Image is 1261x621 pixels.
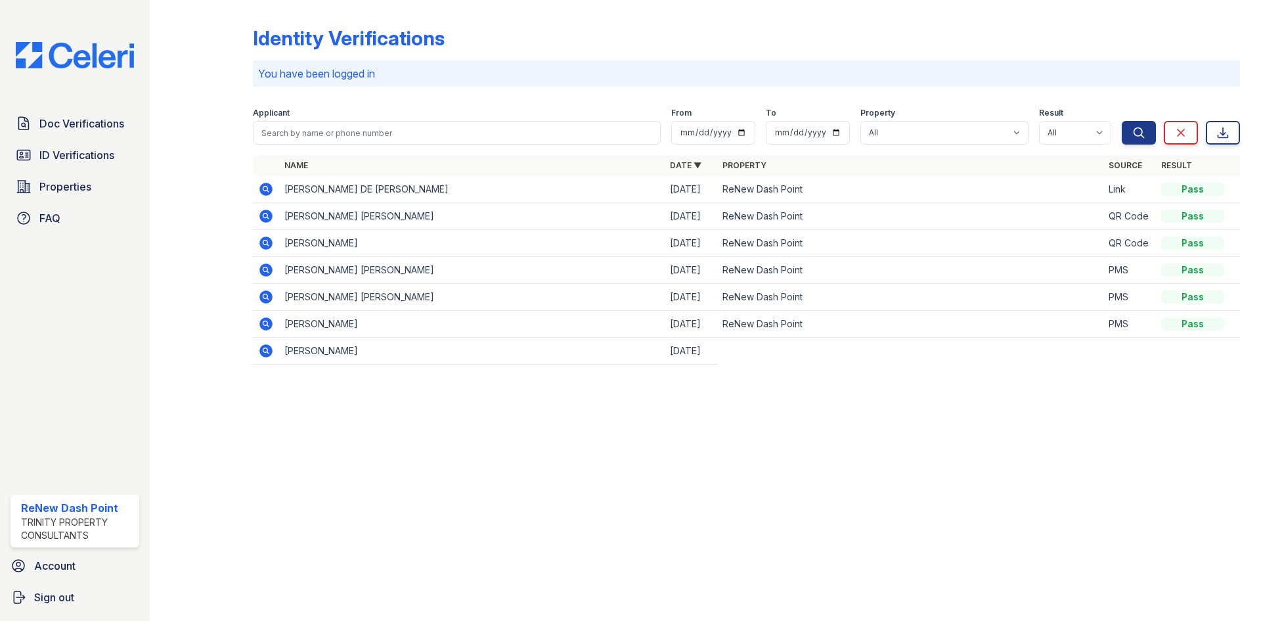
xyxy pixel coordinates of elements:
a: Doc Verifications [11,110,139,137]
span: FAQ [39,210,60,226]
a: Properties [11,173,139,200]
td: [DATE] [665,338,717,365]
td: Link [1103,176,1156,203]
div: Pass [1161,264,1224,277]
div: ReNew Dash Point [21,500,134,516]
td: PMS [1103,257,1156,284]
a: Name [284,160,308,170]
div: Pass [1161,210,1224,223]
span: Account [34,558,76,574]
td: ReNew Dash Point [717,230,1103,257]
td: [PERSON_NAME] [PERSON_NAME] [279,284,665,311]
td: ReNew Dash Point [717,284,1103,311]
a: ID Verifications [11,142,139,168]
td: [PERSON_NAME] [279,230,665,257]
a: Date ▼ [670,160,701,170]
a: Source [1109,160,1142,170]
div: Pass [1161,183,1224,196]
td: [DATE] [665,230,717,257]
span: Properties [39,179,91,195]
div: Pass [1161,290,1224,304]
div: Pass [1161,317,1224,331]
a: Result [1161,160,1192,170]
td: ReNew Dash Point [717,257,1103,284]
td: ReNew Dash Point [717,176,1103,203]
a: Account [5,553,144,579]
input: Search by name or phone number [253,121,661,145]
label: To [766,108,776,118]
td: [DATE] [665,257,717,284]
a: Property [722,160,766,170]
td: [PERSON_NAME] [279,338,665,365]
label: Result [1039,108,1063,118]
a: FAQ [11,205,139,231]
td: PMS [1103,284,1156,311]
td: PMS [1103,311,1156,338]
span: Sign out [34,589,74,605]
a: Sign out [5,584,144,610]
td: [PERSON_NAME] [PERSON_NAME] [279,257,665,284]
td: [PERSON_NAME] [PERSON_NAME] [279,203,665,230]
img: CE_Logo_Blue-a8612792a0a2168367f1c8372b55b34899dd931a85d93a1a3d3e32e68fde9ad4.png [5,42,144,68]
p: You have been logged in [258,66,1235,81]
div: Pass [1161,237,1224,250]
td: QR Code [1103,203,1156,230]
span: ID Verifications [39,147,114,163]
td: [DATE] [665,284,717,311]
label: From [671,108,692,118]
div: Trinity Property Consultants [21,516,134,542]
td: [DATE] [665,203,717,230]
label: Property [860,108,895,118]
td: ReNew Dash Point [717,203,1103,230]
td: [DATE] [665,311,717,338]
label: Applicant [253,108,290,118]
span: Doc Verifications [39,116,124,131]
td: [DATE] [665,176,717,203]
td: QR Code [1103,230,1156,257]
td: ReNew Dash Point [717,311,1103,338]
td: [PERSON_NAME] DE [PERSON_NAME] [279,176,665,203]
td: [PERSON_NAME] [279,311,665,338]
div: Identity Verifications [253,26,445,50]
